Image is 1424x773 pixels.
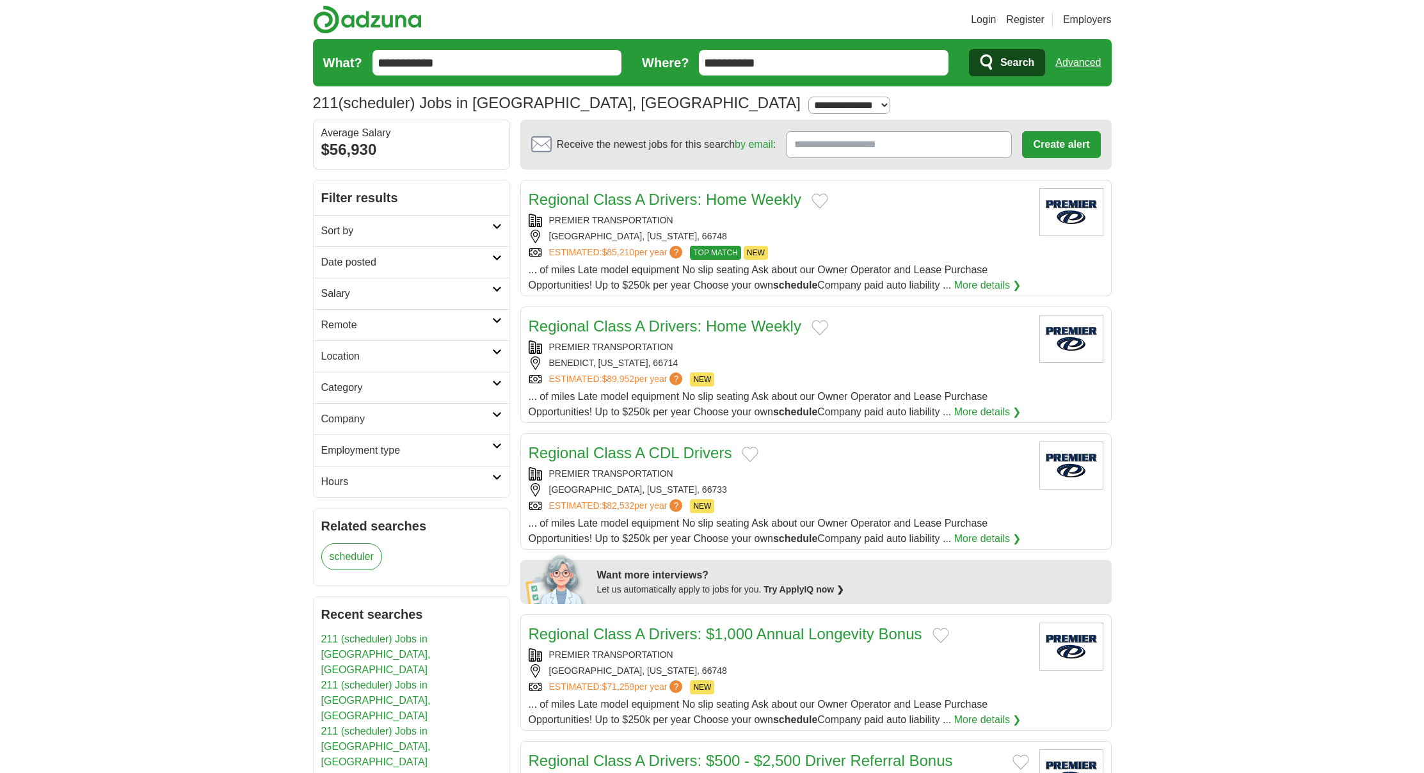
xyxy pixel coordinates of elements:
a: Employers [1063,12,1112,28]
span: NEW [690,680,714,694]
span: ? [669,680,682,693]
a: ESTIMATED:$71,259per year? [549,680,685,694]
h2: Date posted [321,255,492,270]
strong: schedule [773,406,817,417]
div: [GEOGRAPHIC_DATA], [US_STATE], 66748 [529,230,1029,243]
a: Regional Class A Drivers: Home Weekly [529,191,801,208]
span: ... of miles Late model equipment No slip seating Ask about our Owner Operator and Lease Purchase... [529,264,988,291]
button: Search [969,49,1045,76]
h2: Filter results [314,180,509,215]
a: More details ❯ [954,712,1021,728]
button: Add to favorite jobs [742,447,758,462]
span: TOP MATCH [690,246,740,260]
div: [GEOGRAPHIC_DATA], [US_STATE], 66748 [529,664,1029,678]
a: More details ❯ [954,278,1021,293]
a: ESTIMATED:$85,210per year? [549,246,685,260]
button: Create alert [1022,131,1100,158]
button: Add to favorite jobs [932,628,949,643]
a: Company [314,403,509,434]
img: Adzuna logo [313,5,422,34]
a: PREMIER TRANSPORTATION [549,468,673,479]
a: Sort by [314,215,509,246]
span: ? [669,372,682,385]
span: NEW [690,372,714,386]
h2: Category [321,380,492,395]
span: ... of miles Late model equipment No slip seating Ask about our Owner Operator and Lease Purchase... [529,391,988,417]
div: Let us automatically apply to jobs for you. [597,583,1104,596]
button: Add to favorite jobs [812,193,828,209]
button: Add to favorite jobs [812,320,828,335]
a: Login [971,12,996,28]
div: $56,930 [321,138,502,161]
h2: Salary [321,286,492,301]
a: Category [314,372,509,403]
span: ? [669,499,682,512]
a: Regional Class A CDL Drivers [529,444,732,461]
img: Premier Transportation logo [1039,623,1103,671]
div: BENEDICT, [US_STATE], 66714 [529,356,1029,370]
a: PREMIER TRANSPORTATION [549,649,673,660]
a: 211 (scheduler) Jobs in [GEOGRAPHIC_DATA], [GEOGRAPHIC_DATA] [321,680,431,721]
span: Receive the newest jobs for this search : [557,137,776,152]
div: Average Salary [321,128,502,138]
span: $71,259 [602,681,634,692]
h2: Location [321,349,492,364]
a: Register [1006,12,1044,28]
span: Search [1000,50,1034,76]
a: More details ❯ [954,531,1021,546]
a: PREMIER TRANSPORTATION [549,342,673,352]
a: PREMIER TRANSPORTATION [549,215,673,225]
a: by email [735,139,773,150]
img: apply-iq-scientist.png [525,553,588,604]
h2: Remote [321,317,492,333]
h2: Recent searches [321,605,502,624]
span: NEW [690,499,714,513]
span: ... of miles Late model equipment No slip seating Ask about our Owner Operator and Lease Purchase... [529,699,988,725]
strong: schedule [773,533,817,544]
h2: Company [321,411,492,427]
img: Premier Transportation logo [1039,442,1103,490]
div: Want more interviews? [597,568,1104,583]
a: Regional Class A Drivers: $1,000 Annual Longevity Bonus [529,625,922,642]
span: 211 [313,92,339,115]
a: Remote [314,309,509,340]
a: ESTIMATED:$82,532per year? [549,499,685,513]
a: 211 (scheduler) Jobs in [GEOGRAPHIC_DATA], [GEOGRAPHIC_DATA] [321,634,431,675]
strong: schedule [773,714,817,725]
h2: Related searches [321,516,502,536]
strong: schedule [773,280,817,291]
a: Date posted [314,246,509,278]
label: Where? [642,53,689,72]
span: NEW [744,246,768,260]
span: ? [669,246,682,259]
button: Add to favorite jobs [1012,754,1029,770]
h1: (scheduler) Jobs in [GEOGRAPHIC_DATA], [GEOGRAPHIC_DATA] [313,94,801,111]
div: [GEOGRAPHIC_DATA], [US_STATE], 66733 [529,483,1029,497]
a: More details ❯ [954,404,1021,420]
h2: Sort by [321,223,492,239]
a: Salary [314,278,509,309]
a: ESTIMATED:$89,952per year? [549,372,685,386]
a: Regional Class A Drivers: Home Weekly [529,317,801,335]
a: Location [314,340,509,372]
span: $89,952 [602,374,634,384]
span: $82,532 [602,500,634,511]
a: Hours [314,466,509,497]
a: Employment type [314,434,509,466]
label: What? [323,53,362,72]
img: Premier Transportation logo [1039,188,1103,236]
span: $85,210 [602,247,634,257]
span: ... of miles Late model equipment No slip seating Ask about our Owner Operator and Lease Purchase... [529,518,988,544]
h2: Employment type [321,443,492,458]
a: 211 (scheduler) Jobs in [GEOGRAPHIC_DATA], [GEOGRAPHIC_DATA] [321,726,431,767]
img: Premier Transportation logo [1039,315,1103,363]
a: scheduler [321,543,382,570]
h2: Hours [321,474,492,490]
a: Try ApplyIQ now ❯ [764,584,844,594]
a: Advanced [1055,50,1101,76]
